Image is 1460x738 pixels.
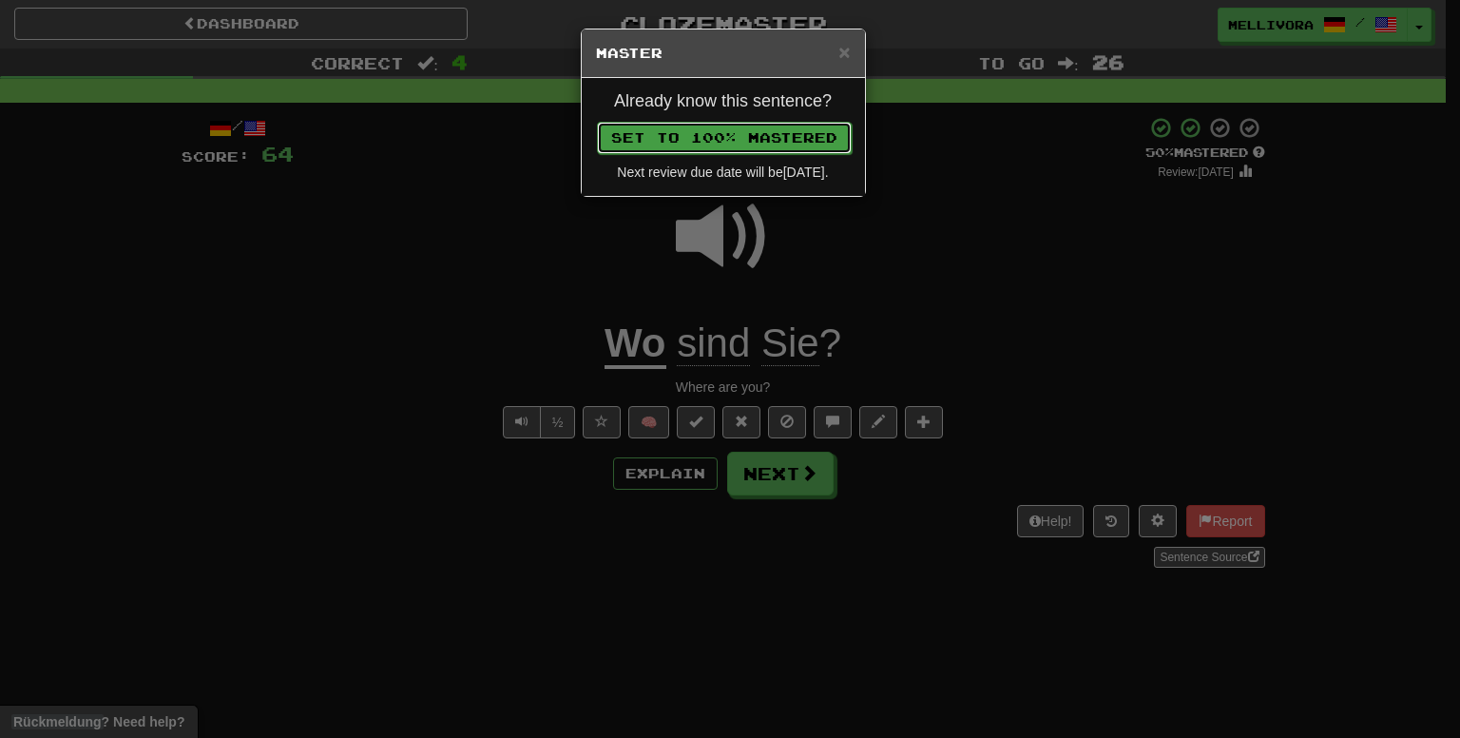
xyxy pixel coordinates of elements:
button: Set to 100% Mastered [597,122,852,154]
button: Close [838,42,850,62]
div: Next review due date will be [DATE] . [596,163,851,182]
h5: Master [596,44,851,63]
h4: Already know this sentence? [596,92,851,111]
span: × [838,41,850,63]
